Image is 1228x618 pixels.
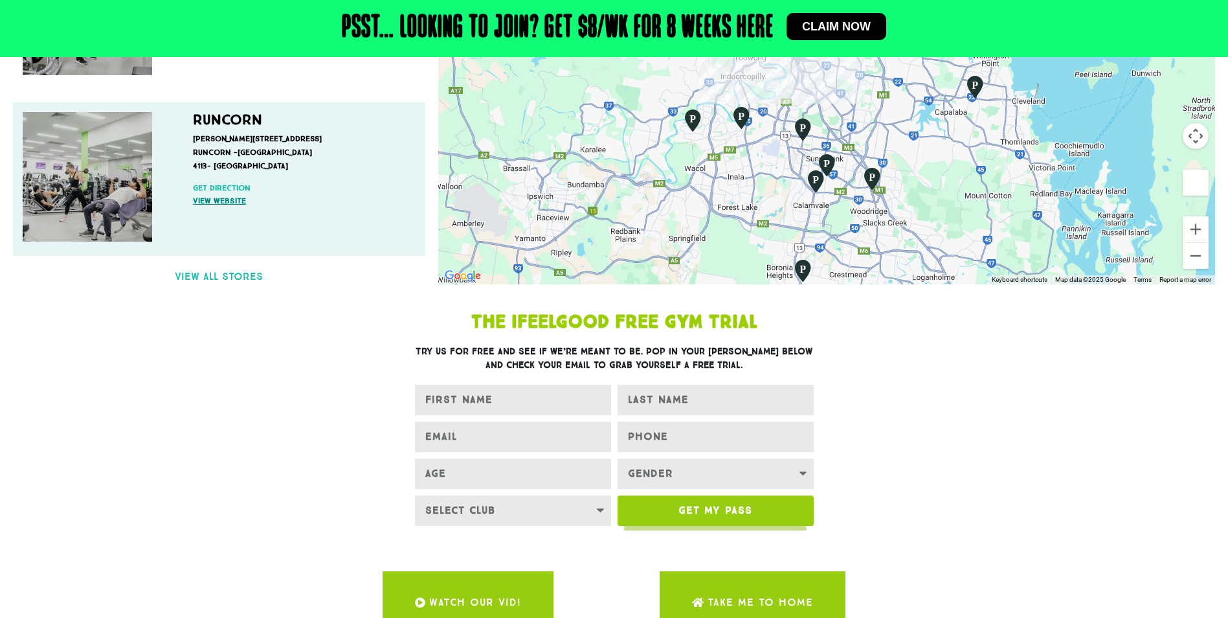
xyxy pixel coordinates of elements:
[415,459,611,489] input: Age
[1183,216,1209,242] button: Zoom in
[415,422,611,452] input: EMAIL
[1159,276,1211,283] a: Report a map error
[992,275,1047,284] button: Keyboard shortcuts
[193,132,409,173] p: [PERSON_NAME][STREET_ADDRESS] Runcorn -[GEOGRAPHIC_DATA] 4113- [GEOGRAPHIC_DATA]
[787,13,886,40] a: Claim now
[964,74,986,99] div: Alexandra Hills
[618,385,814,415] input: LAST NAME
[816,153,838,177] div: Runcorn
[805,169,827,194] div: Calamvale
[441,268,484,284] a: Click to see this area on Google Maps
[678,505,752,516] span: Get My Pass
[792,117,814,142] div: Coopers Plains
[13,269,425,284] a: View all stores
[802,21,871,32] span: Claim now
[682,108,704,133] div: Middle Park
[618,422,814,452] input: Only numbers and phone characters (#, -, *, etc) are accepted.
[1183,170,1209,196] button: Drag Pegman onto the map to open Street View
[861,166,883,191] div: Underwood
[342,13,774,44] h2: Psst… Looking to join? Get $8/wk for 8 weeks here
[618,496,814,526] button: Get My Pass
[792,258,814,283] div: Park Ridge
[415,345,814,372] h3: Try us for free and see if we’re meant to be. Pop in your [PERSON_NAME] below and check your emai...
[193,195,409,207] a: View website
[415,385,814,532] form: New Form
[1183,243,1209,269] button: Zoom out
[441,268,484,284] img: Google
[1055,276,1126,283] span: Map data ©2025 Google
[193,111,262,128] a: Runcorn
[1133,276,1152,283] a: Terms (opens in new tab)
[730,106,752,130] div: Oxley
[415,385,611,415] input: FIRST NAME
[329,314,899,332] h1: The IfeelGood Free Gym Trial
[193,182,409,194] a: Get direction
[1183,123,1209,149] button: Map camera controls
